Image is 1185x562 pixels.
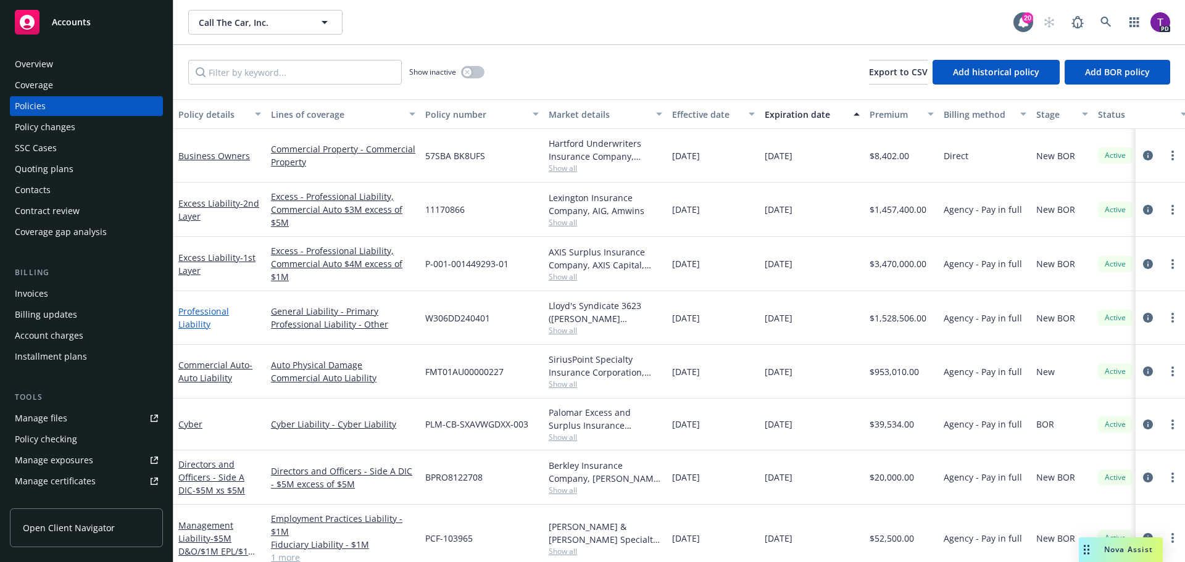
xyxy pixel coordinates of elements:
[870,108,920,121] div: Premium
[765,257,792,270] span: [DATE]
[178,197,259,222] a: Excess Liability
[425,149,485,162] span: 57SBA BK8UFS
[1037,10,1062,35] a: Start snowing
[549,379,662,389] span: Show all
[10,408,163,428] a: Manage files
[1165,310,1180,325] a: more
[549,546,662,556] span: Show all
[944,532,1022,545] span: Agency - Pay in full
[1031,99,1093,129] button: Stage
[10,138,163,158] a: SSC Cases
[1104,544,1153,555] span: Nova Assist
[765,532,792,545] span: [DATE]
[178,305,229,330] a: Professional Liability
[870,312,926,324] span: $1,528,506.00
[1141,470,1155,485] a: circleInformation
[1165,417,1180,432] a: more
[1103,312,1128,323] span: Active
[672,532,700,545] span: [DATE]
[10,267,163,279] div: Billing
[178,197,259,222] span: - 2nd Layer
[1103,150,1128,161] span: Active
[10,326,163,345] a: Account charges
[178,252,256,276] span: - 1st Layer
[10,391,163,403] div: Tools
[10,96,163,116] a: Policies
[1141,257,1155,271] a: circleInformation
[1141,148,1155,163] a: circleInformation
[672,312,700,324] span: [DATE]
[23,521,115,534] span: Open Client Navigator
[870,149,909,162] span: $8,402.00
[869,60,928,85] button: Export to CSV
[425,257,509,270] span: P-001-001449293-01
[178,252,256,276] a: Excess Liability
[1036,532,1075,545] span: New BOR
[944,365,1022,378] span: Agency - Pay in full
[15,201,80,221] div: Contract review
[178,108,247,121] div: Policy details
[15,408,67,428] div: Manage files
[944,149,968,162] span: Direct
[425,365,504,378] span: FMT01AU00000227
[944,418,1022,431] span: Agency - Pay in full
[953,66,1039,78] span: Add historical policy
[188,60,402,85] input: Filter by keyword...
[870,418,914,431] span: $39,534.00
[944,471,1022,484] span: Agency - Pay in full
[870,471,914,484] span: $20,000.00
[1036,149,1075,162] span: New BOR
[549,137,662,163] div: Hartford Underwriters Insurance Company, Hartford Insurance Group
[549,163,662,173] span: Show all
[549,406,662,432] div: Palomar Excess and Surplus Insurance Company, [GEOGRAPHIC_DATA]
[1165,148,1180,163] a: more
[1165,364,1180,379] a: more
[15,96,46,116] div: Policies
[271,371,415,384] a: Commercial Auto Liability
[271,190,415,229] a: Excess - Professional Liability, Commercial Auto $3M excess of $5M
[15,159,73,179] div: Quoting plans
[10,492,163,512] a: Manage claims
[1165,470,1180,485] a: more
[10,180,163,200] a: Contacts
[549,246,662,271] div: AXIS Surplus Insurance Company, AXIS Capital, Amwins
[549,271,662,282] span: Show all
[15,180,51,200] div: Contacts
[271,305,415,318] a: General Liability - Primary
[10,284,163,304] a: Invoices
[1079,537,1094,562] div: Drag to move
[1036,365,1055,378] span: New
[865,99,939,129] button: Premium
[193,484,245,496] span: - $5M xs $5M
[1036,257,1075,270] span: New BOR
[15,347,87,366] div: Installment plans
[15,450,93,470] div: Manage exposures
[271,244,415,283] a: Excess - Professional Liability, Commercial Auto $4M excess of $1M
[15,492,77,512] div: Manage claims
[672,471,700,484] span: [DATE]
[10,201,163,221] a: Contract review
[672,365,700,378] span: [DATE]
[10,347,163,366] a: Installment plans
[869,66,928,78] span: Export to CSV
[870,203,926,216] span: $1,457,400.00
[425,532,473,545] span: PCF-103965
[420,99,544,129] button: Policy number
[1165,257,1180,271] a: more
[271,512,415,538] a: Employment Practices Liability - $1M
[765,312,792,324] span: [DATE]
[549,520,662,546] div: [PERSON_NAME] & [PERSON_NAME] Specialty Insurance Company, [PERSON_NAME] & [PERSON_NAME] ([GEOGRA...
[10,471,163,491] a: Manage certificates
[944,312,1022,324] span: Agency - Pay in full
[178,418,202,430] a: Cyber
[667,99,760,129] button: Effective date
[1122,10,1147,35] a: Switch app
[1165,202,1180,217] a: more
[549,191,662,217] div: Lexington Insurance Company, AIG, Amwins
[10,450,163,470] a: Manage exposures
[1036,203,1075,216] span: New BOR
[549,432,662,442] span: Show all
[1141,364,1155,379] a: circleInformation
[1036,312,1075,324] span: New BOR
[1103,419,1128,430] span: Active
